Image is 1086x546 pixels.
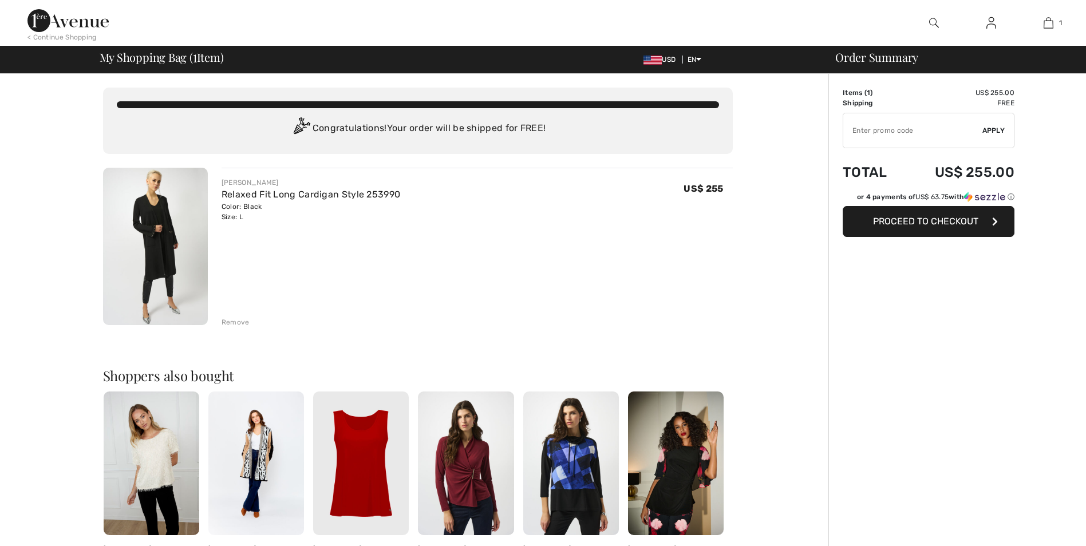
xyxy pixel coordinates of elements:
td: Items ( ) [843,88,904,98]
div: or 4 payments ofUS$ 63.75withSezzle Click to learn more about Sezzle [843,192,1014,206]
td: Total [843,153,904,192]
img: 1ère Avenue [27,9,109,32]
input: Promo code [843,113,982,148]
td: Free [904,98,1014,108]
td: US$ 255.00 [904,88,1014,98]
img: Sleeveless Scoop Neck Pullover Style 251970 [313,391,409,535]
img: Floral Crew Neck Pullover Style 253763 [628,391,724,535]
span: 1 [867,89,870,97]
td: US$ 255.00 [904,153,1014,192]
span: USD [643,56,680,64]
span: Apply [982,125,1005,136]
div: or 4 payments of with [857,192,1014,202]
span: US$ 255 [684,183,723,194]
img: Chic V-Neck Pullover Style 253020 [418,391,514,535]
img: Relaxed Fit Long Cardigan Style 253990 [103,168,208,325]
img: search the website [929,16,939,30]
img: My Bag [1044,16,1053,30]
div: < Continue Shopping [27,32,97,42]
span: My Shopping Bag ( Item) [100,52,224,63]
img: My Info [986,16,996,30]
a: 1 [1020,16,1076,30]
button: Proceed to Checkout [843,206,1014,237]
div: [PERSON_NAME] [222,177,400,188]
span: 1 [1059,18,1062,28]
td: Shipping [843,98,904,108]
h2: Shoppers also bought [103,369,733,382]
img: Fringe Pullover Style 259739 [104,391,199,535]
span: 1 [193,49,197,64]
span: EN [688,56,702,64]
img: Sezzle [964,192,1005,202]
img: Open-Front Animal-Print Cardigan Style 243497u [208,391,304,535]
span: Proceed to Checkout [873,216,978,227]
div: Order Summary [822,52,1079,63]
div: Remove [222,317,250,327]
img: Congratulation2.svg [290,117,313,140]
a: Relaxed Fit Long Cardigan Style 253990 [222,189,400,200]
img: Cowl Neck Plaid Pullover Style 253265 [523,391,619,535]
a: Sign In [977,16,1005,30]
img: US Dollar [643,56,662,65]
div: Color: Black Size: L [222,201,400,222]
div: Congratulations! Your order will be shipped for FREE! [117,117,719,140]
span: US$ 63.75 [915,193,949,201]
